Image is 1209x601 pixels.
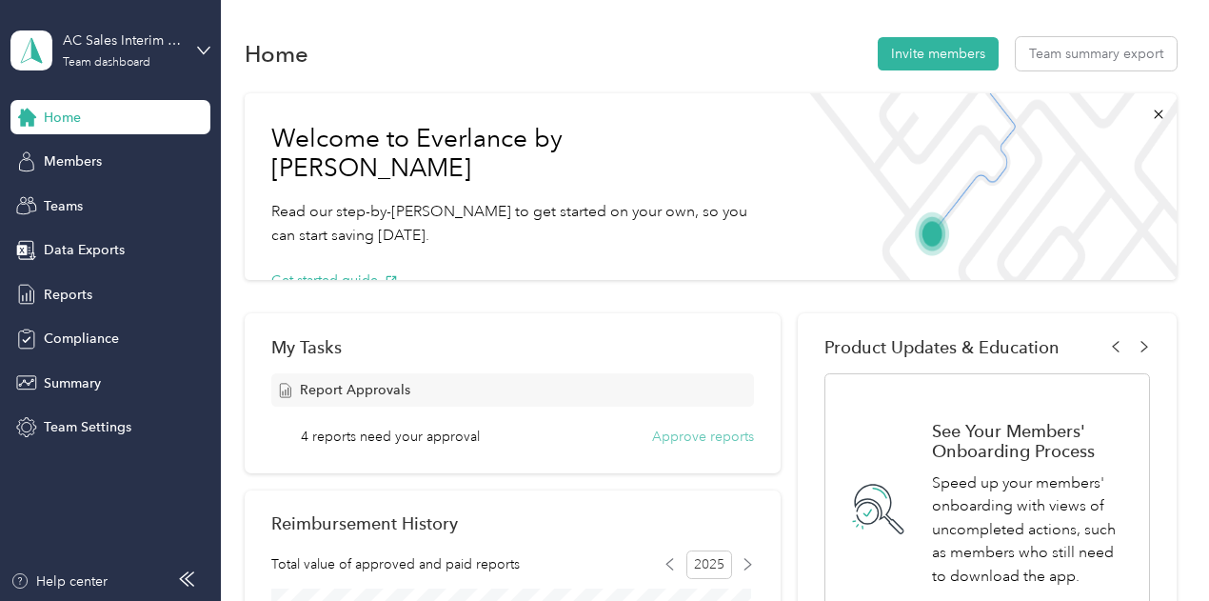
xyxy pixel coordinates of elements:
[44,196,83,216] span: Teams
[1102,494,1209,601] iframe: Everlance-gr Chat Button Frame
[44,417,131,437] span: Team Settings
[686,551,732,579] span: 2025
[10,571,108,591] button: Help center
[271,513,458,533] h2: Reimbursement History
[932,471,1129,589] p: Speed up your members' onboarding with views of uncompleted actions, such as members who still ne...
[44,373,101,393] span: Summary
[44,240,125,260] span: Data Exports
[271,124,768,184] h1: Welcome to Everlance by [PERSON_NAME]
[63,30,182,50] div: AC Sales Interim [US_STATE] 01 US01-AC-D50028-CC10600 ([PERSON_NAME])
[300,380,410,400] span: Report Approvals
[271,554,520,574] span: Total value of approved and paid reports
[44,329,119,349] span: Compliance
[652,427,754,447] button: Approve reports
[795,93,1176,280] img: Welcome to everlance
[44,108,81,128] span: Home
[63,57,150,69] div: Team dashboard
[932,421,1129,461] h1: See Your Members' Onboarding Process
[878,37,999,70] button: Invite members
[271,337,755,357] div: My Tasks
[824,337,1060,357] span: Product Updates & Education
[44,151,102,171] span: Members
[301,427,480,447] span: 4 reports need your approval
[271,270,398,290] button: Get started guide
[44,285,92,305] span: Reports
[271,200,768,247] p: Read our step-by-[PERSON_NAME] to get started on your own, so you can start saving [DATE].
[1016,37,1177,70] button: Team summary export
[245,44,308,64] h1: Home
